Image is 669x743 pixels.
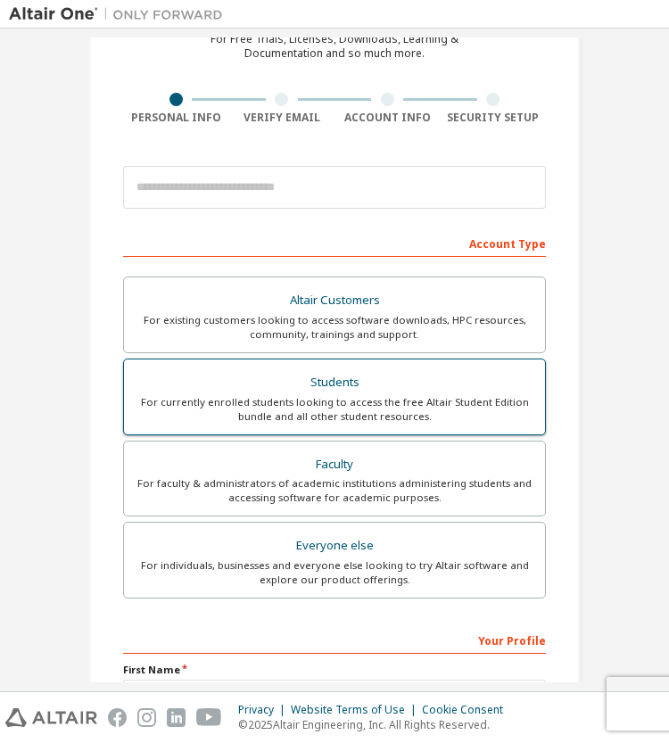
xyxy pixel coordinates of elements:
div: Privacy [238,703,291,717]
img: linkedin.svg [167,708,186,727]
div: Account Info [334,111,441,125]
img: altair_logo.svg [5,708,97,727]
div: Altair Customers [135,288,534,313]
img: instagram.svg [137,708,156,727]
div: Faculty [135,452,534,477]
div: Everyone else [135,533,534,558]
div: Your Profile [123,625,546,654]
p: © 2025 Altair Engineering, Inc. All Rights Reserved. [238,717,514,732]
div: Account Type [123,228,546,257]
div: Cookie Consent [422,703,514,717]
div: Personal Info [123,111,229,125]
div: For existing customers looking to access software downloads, HPC resources, community, trainings ... [135,313,534,342]
div: For Free Trials, Licenses, Downloads, Learning & Documentation and so much more. [211,32,458,61]
img: Altair One [9,5,232,23]
div: Students [135,370,534,395]
div: Verify Email [229,111,335,125]
label: First Name [123,663,546,677]
div: For individuals, businesses and everyone else looking to try Altair software and explore our prod... [135,558,534,587]
img: youtube.svg [196,708,222,727]
img: facebook.svg [108,708,127,727]
div: For currently enrolled students looking to access the free Altair Student Edition bundle and all ... [135,395,534,424]
div: For faculty & administrators of academic institutions administering students and accessing softwa... [135,476,534,505]
div: Security Setup [441,111,547,125]
div: Website Terms of Use [291,703,422,717]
